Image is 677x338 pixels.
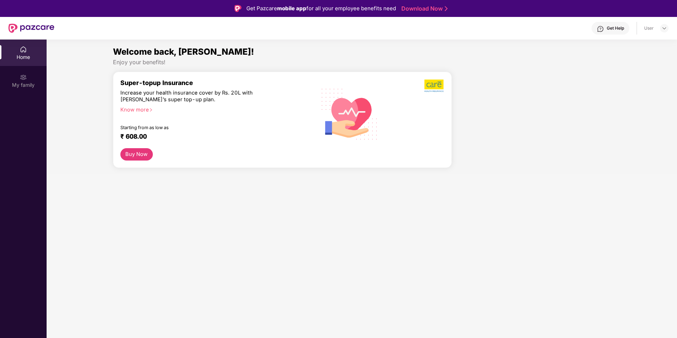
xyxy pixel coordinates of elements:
[113,59,611,66] div: Enjoy your benefits!
[8,24,54,33] img: New Pazcare Logo
[246,4,396,13] div: Get Pazcare for all your employee benefits need
[120,148,153,161] button: Buy Now
[20,46,27,53] img: svg+xml;base64,PHN2ZyBpZD0iSG9tZSIgeG1sbnM9Imh0dHA6Ly93d3cudzMub3JnLzIwMDAvc3ZnIiB3aWR0aD0iMjAiIG...
[120,125,280,130] div: Starting from as low as
[120,133,302,141] div: ₹ 608.00
[113,47,254,57] span: Welcome back, [PERSON_NAME]!
[120,90,279,103] div: Increase your health insurance cover by Rs. 20L with [PERSON_NAME]’s super top-up plan.
[316,79,383,148] img: svg+xml;base64,PHN2ZyB4bWxucz0iaHR0cDovL3d3dy53My5vcmcvMjAwMC9zdmciIHhtbG5zOnhsaW5rPSJodHRwOi8vd3...
[597,25,604,32] img: svg+xml;base64,PHN2ZyBpZD0iSGVscC0zMngzMiIgeG1sbnM9Imh0dHA6Ly93d3cudzMub3JnLzIwMDAvc3ZnIiB3aWR0aD...
[277,5,306,12] strong: mobile app
[120,79,310,86] div: Super-topup Insurance
[445,5,448,12] img: Stroke
[234,5,241,12] img: Logo
[149,108,153,112] span: right
[661,25,667,31] img: svg+xml;base64,PHN2ZyBpZD0iRHJvcGRvd24tMzJ4MzIiIHhtbG5zPSJodHRwOi8vd3d3LnczLm9yZy8yMDAwL3N2ZyIgd2...
[607,25,624,31] div: Get Help
[401,5,445,12] a: Download Now
[120,107,305,111] div: Know more
[644,25,654,31] div: User
[424,79,444,92] img: b5dec4f62d2307b9de63beb79f102df3.png
[20,74,27,81] img: svg+xml;base64,PHN2ZyB3aWR0aD0iMjAiIGhlaWdodD0iMjAiIHZpZXdCb3g9IjAgMCAyMCAyMCIgZmlsbD0ibm9uZSIgeG...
